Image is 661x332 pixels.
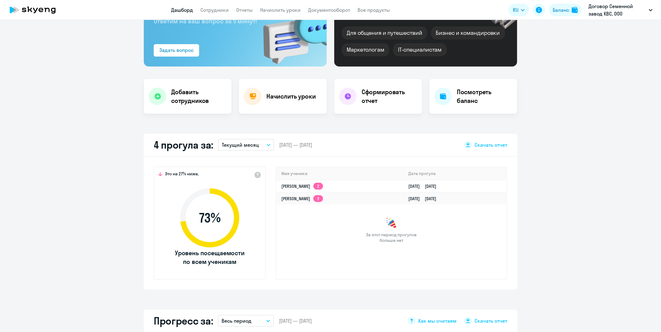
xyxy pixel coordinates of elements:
[165,171,199,178] span: Это на 27% ниже,
[408,196,441,201] a: [DATE][DATE]
[572,7,578,13] img: balance
[236,7,253,13] a: Отчеты
[342,26,427,39] div: Для общения и путешествий
[418,317,457,324] span: Как мы считаем
[222,317,251,325] p: Весь период
[171,7,193,13] a: Дашборд
[174,249,246,266] span: Уровень посещаемости по всем ученикам
[154,44,199,57] button: Задать вопрос
[313,195,323,202] app-skyeng-badge: 2
[266,92,316,101] h4: Начислить уроки
[403,167,507,180] th: Дата прогула
[260,7,301,13] a: Начислить уроки
[513,6,518,14] span: RU
[171,88,227,105] h4: Добавить сотрудников
[313,183,323,190] app-skyeng-badge: 2
[509,4,529,16] button: RU
[276,167,403,180] th: Имя ученика
[222,141,259,149] p: Текущий месяц
[553,6,569,14] div: Баланс
[393,43,447,56] div: IT-специалистам
[431,26,505,39] div: Бизнес и командировки
[457,88,512,105] h4: Посмотреть баланс
[588,2,646,17] p: Договор Семенной завод КВС, ООО "СЕМЕННОЙ ЗАВОД КВС"
[218,139,274,151] button: Текущий месяц
[365,232,418,243] span: За этот период прогулов больше нет
[475,141,507,148] span: Скачать отчет
[154,315,213,327] h2: Прогресс за:
[342,43,389,56] div: Маркетологам
[279,141,312,148] span: [DATE] — [DATE]
[358,7,390,13] a: Все продукты
[159,46,194,54] div: Задать вопрос
[154,139,213,151] h2: 4 прогула за:
[362,88,417,105] h4: Сформировать отчет
[281,183,323,189] a: [PERSON_NAME]2
[408,183,441,189] a: [DATE][DATE]
[308,7,350,13] a: Документооборот
[174,210,246,225] span: 73 %
[279,317,312,324] span: [DATE] — [DATE]
[218,315,274,327] button: Весь период
[475,317,507,324] span: Скачать отчет
[385,217,398,229] img: congrats
[200,7,229,13] a: Сотрудники
[281,196,323,201] a: [PERSON_NAME]2
[585,2,656,17] button: Договор Семенной завод КВС, ООО "СЕМЕННОЙ ЗАВОД КВС"
[549,4,582,16] button: Балансbalance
